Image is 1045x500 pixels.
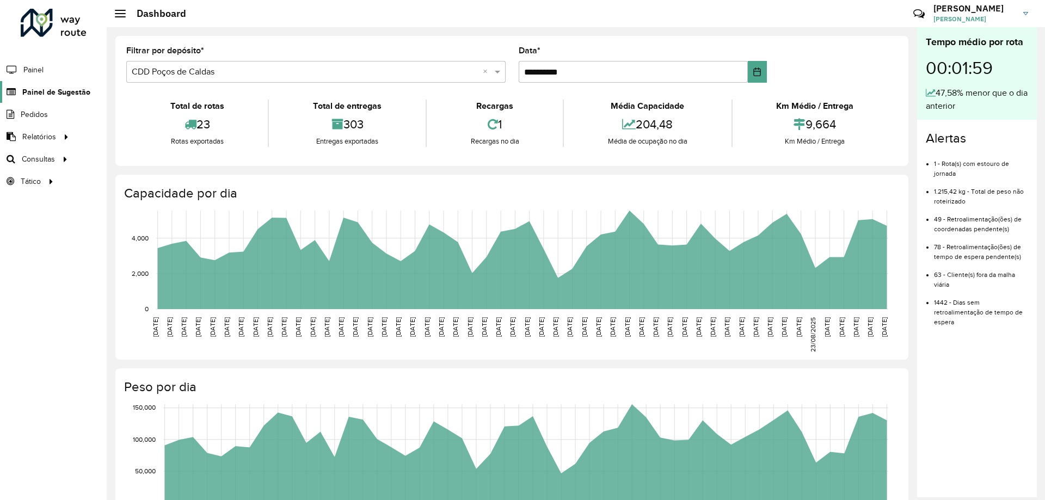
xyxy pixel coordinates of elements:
text: [DATE] [280,317,287,337]
text: [DATE] [566,317,573,337]
text: [DATE] [766,317,773,337]
text: 150,000 [133,404,156,411]
div: Entregas exportadas [272,136,422,147]
text: [DATE] [624,317,631,337]
label: Filtrar por depósito [126,44,204,57]
text: [DATE] [395,317,402,337]
text: [DATE] [438,317,445,337]
text: [DATE] [524,317,531,337]
div: Rotas exportadas [129,136,265,147]
div: 47,58% menor que o dia anterior [926,87,1028,113]
text: [DATE] [723,317,730,337]
span: Tático [21,176,41,187]
text: 2,000 [132,270,149,277]
text: [DATE] [323,317,330,337]
text: [DATE] [652,317,659,337]
text: 23/08/2025 [809,317,816,352]
span: Relatórios [22,131,56,143]
h3: [PERSON_NAME] [933,3,1015,14]
div: Média de ocupação no dia [567,136,728,147]
text: [DATE] [194,317,201,337]
text: [DATE] [752,317,759,337]
button: Choose Date [748,61,767,83]
span: Painel [23,64,44,76]
span: Pedidos [21,109,48,120]
div: 204,48 [567,113,728,136]
text: [DATE] [595,317,602,337]
text: [DATE] [780,317,788,337]
text: [DATE] [866,317,874,337]
span: Clear all [483,65,492,78]
text: [DATE] [380,317,388,337]
text: [DATE] [666,317,673,337]
text: [DATE] [252,317,259,337]
text: [DATE] [681,317,688,337]
text: [DATE] [552,317,559,337]
text: 0 [145,305,149,312]
h4: Alertas [926,131,1028,146]
text: [DATE] [223,317,230,337]
text: [DATE] [881,317,888,337]
text: [DATE] [409,317,416,337]
text: [DATE] [509,317,516,337]
span: [PERSON_NAME] [933,14,1015,24]
text: [DATE] [152,317,159,337]
div: Total de rotas [129,100,265,113]
div: Km Médio / Entrega [735,136,895,147]
text: [DATE] [538,317,545,337]
div: Tempo médio por rota [926,35,1028,50]
text: 50,000 [135,467,156,474]
div: 303 [272,113,422,136]
div: Recargas [429,100,560,113]
li: 1 - Rota(s) com estouro de jornada [934,151,1028,178]
a: Contato Rápido [907,2,931,26]
text: [DATE] [709,317,716,337]
li: 1442 - Dias sem retroalimentação de tempo de espera [934,289,1028,327]
div: 1 [429,113,560,136]
span: Painel de Sugestão [22,87,90,98]
text: [DATE] [180,317,187,337]
label: Data [519,44,540,57]
li: 1.215,42 kg - Total de peso não roteirizado [934,178,1028,206]
text: [DATE] [309,317,316,337]
div: Total de entregas [272,100,422,113]
text: [DATE] [352,317,359,337]
text: [DATE] [237,317,244,337]
h2: Dashboard [126,8,186,20]
text: [DATE] [638,317,645,337]
text: [DATE] [452,317,459,337]
span: Consultas [22,153,55,165]
text: [DATE] [609,317,616,337]
text: 100,000 [133,436,156,443]
text: [DATE] [366,317,373,337]
text: [DATE] [166,317,173,337]
text: [DATE] [337,317,345,337]
h4: Capacidade por dia [124,186,898,201]
text: [DATE] [481,317,488,337]
text: [DATE] [738,317,745,337]
text: [DATE] [795,317,802,337]
li: 63 - Cliente(s) fora da malha viária [934,262,1028,289]
text: [DATE] [495,317,502,337]
text: [DATE] [838,317,845,337]
text: [DATE] [466,317,474,337]
text: [DATE] [852,317,859,337]
div: 00:01:59 [926,50,1028,87]
div: 9,664 [735,113,895,136]
text: [DATE] [695,317,702,337]
text: [DATE] [266,317,273,337]
text: [DATE] [423,317,431,337]
text: [DATE] [294,317,302,337]
text: [DATE] [581,317,588,337]
text: [DATE] [823,317,831,337]
text: [DATE] [209,317,216,337]
li: 78 - Retroalimentação(ões) de tempo de espera pendente(s) [934,234,1028,262]
li: 49 - Retroalimentação(ões) de coordenadas pendente(s) [934,206,1028,234]
div: Média Capacidade [567,100,728,113]
h4: Peso por dia [124,379,898,395]
div: Km Médio / Entrega [735,100,895,113]
div: Recargas no dia [429,136,560,147]
text: 4,000 [132,234,149,242]
div: 23 [129,113,265,136]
